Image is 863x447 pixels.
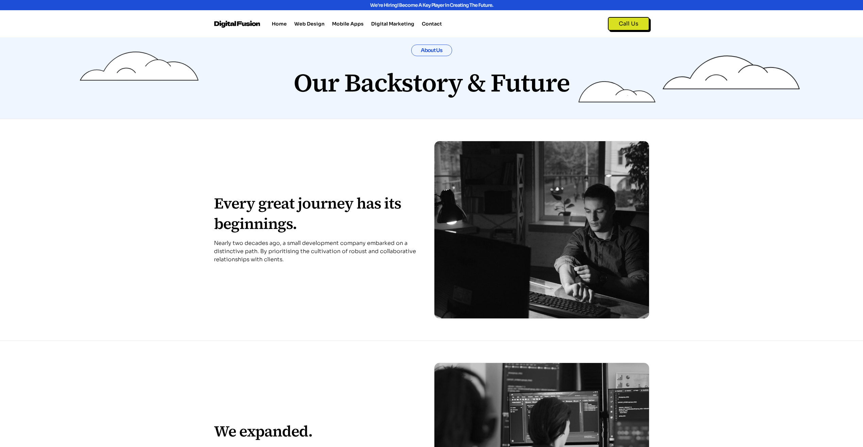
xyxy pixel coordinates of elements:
div: We're hiring! Become a key player in creating the future. [258,3,606,7]
a: Call Us [608,17,649,31]
a: Web Design [294,20,325,28]
a: Mobile Apps [332,20,364,28]
a: Contact [422,20,442,28]
a: Digital Marketing [371,20,414,28]
h2: Our Backstory & Future [294,68,570,97]
h1: About Us [412,45,452,56]
h2: We expanded. [214,421,424,441]
p: Nearly two decades ago, a small development company embarked on a distinctive path. By prioritisi... [214,239,424,264]
a: Home [272,20,287,28]
span: Call Us [619,20,638,27]
h2: Every great journey has its beginnings. [214,193,424,234]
